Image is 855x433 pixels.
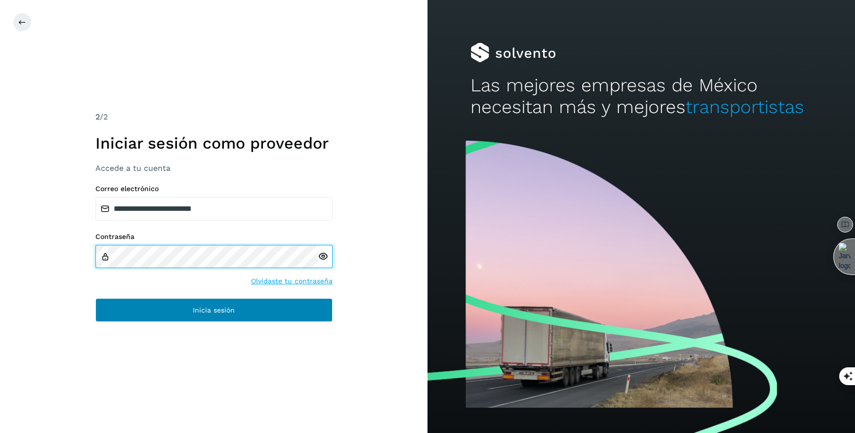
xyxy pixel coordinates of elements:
[95,163,333,173] h3: Accede a tu cuenta
[95,233,333,241] label: Contraseña
[95,134,333,153] h1: Iniciar sesión como proveedor
[95,298,333,322] button: Inicia sesión
[95,185,333,193] label: Correo electrónico
[95,112,100,121] span: 2
[251,276,333,286] a: Olvidaste tu contraseña
[193,307,235,314] span: Inicia sesión
[95,111,333,123] div: /2
[470,75,812,118] h2: Las mejores empresas de México necesitan más y mejores
[685,96,804,118] span: transportistas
